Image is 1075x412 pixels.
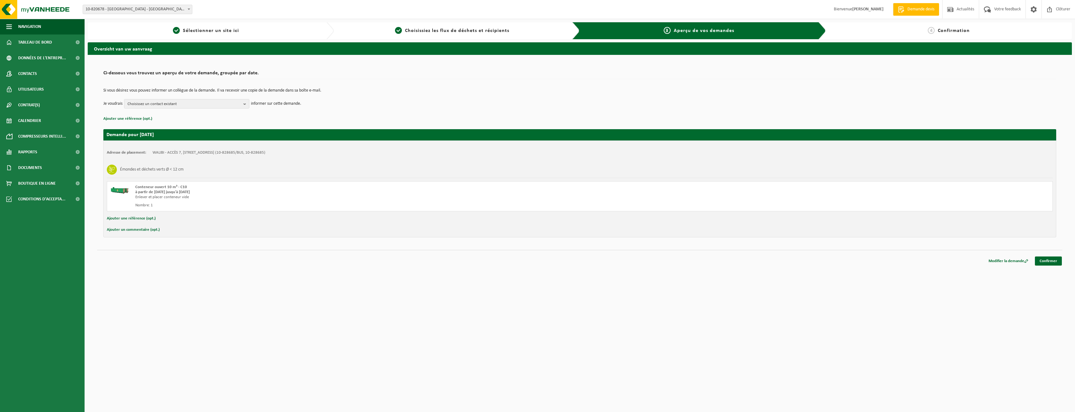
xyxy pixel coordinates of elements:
[664,27,671,34] span: 3
[183,28,239,33] span: Sélectionner un site ici
[107,151,146,155] strong: Adresse de placement:
[18,176,56,191] span: Boutique en ligne
[251,99,301,108] p: informer sur cette demande.
[852,7,884,12] strong: [PERSON_NAME]
[153,150,265,155] td: WALIBI - ACCÈS 7, [STREET_ADDRESS] (10-828685/BUS, 10-828685)
[1035,256,1062,266] a: Confirmer
[18,144,37,160] span: Rapports
[928,27,935,34] span: 4
[127,99,241,109] span: Choisissez un contact existant
[18,113,41,129] span: Calendrier
[103,71,1056,79] h2: Ci-dessous vous trouvez un aperçu de votre demande, groupée par date.
[984,256,1033,266] a: Modifier la demande
[107,226,160,234] button: Ajouter un commentaire (opt.)
[18,66,37,82] span: Contacts
[938,28,970,33] span: Confirmation
[18,97,40,113] span: Contrat(s)
[103,99,122,108] p: Je voudrais
[337,27,568,34] a: 2Choisissiez les flux de déchets et récipients
[135,185,187,189] span: Conteneur ouvert 10 m³ - C10
[135,195,605,200] div: Enlever et placer conteneur vide
[83,5,192,14] span: 10-820678 - WALIBI - WAVRE
[103,88,1056,93] p: Si vous désirez vous pouvez informer un collègue de la demande. Il va recevoir une copie de la de...
[110,185,129,194] img: HK-XC-10-GN-00.png
[135,190,190,194] strong: à partir de [DATE] jusqu'à [DATE]
[405,28,509,33] span: Choisissiez les flux de déchets et récipients
[18,34,52,50] span: Tableau de bord
[18,19,41,34] span: Navigation
[106,132,154,137] strong: Demande pour [DATE]
[107,214,156,223] button: Ajouter une référence (opt.)
[173,27,180,34] span: 1
[18,160,42,176] span: Documents
[88,42,1072,55] h2: Overzicht van uw aanvraag
[91,27,321,34] a: 1Sélectionner un site ici
[103,115,152,123] button: Ajouter une référence (opt.)
[395,27,402,34] span: 2
[893,3,939,16] a: Demande devis
[906,6,936,13] span: Demande devis
[124,99,249,108] button: Choisissez un contact existant
[18,82,44,97] span: Utilisateurs
[18,191,65,207] span: Conditions d'accepta...
[135,203,605,208] div: Nombre: 1
[18,129,66,144] span: Compresseurs intelli...
[18,50,66,66] span: Données de l'entrepr...
[120,165,184,175] h3: Émondes et déchets verts Ø < 12 cm
[674,28,734,33] span: Aperçu de vos demandes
